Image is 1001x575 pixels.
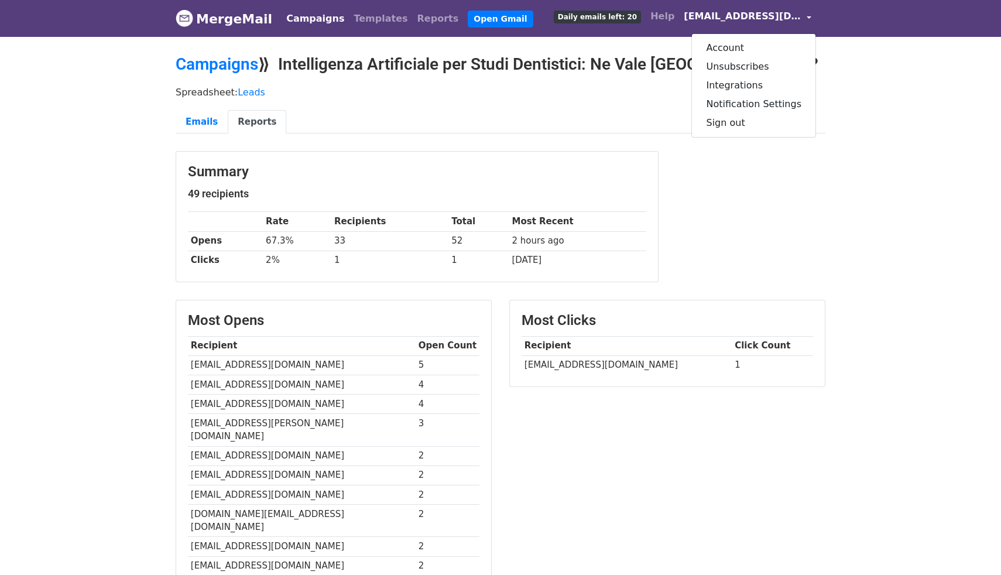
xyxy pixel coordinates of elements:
[416,446,479,466] td: 2
[176,54,825,74] h2: ⟫ Intelligenza Artificiale per Studi Dentistici: Ne Vale [GEOGRAPHIC_DATA]?
[732,355,813,375] td: 1
[522,336,732,355] th: Recipient
[263,212,331,231] th: Rate
[509,212,646,231] th: Most Recent
[448,212,509,231] th: Total
[188,504,416,537] td: [DOMAIN_NAME][EMAIL_ADDRESS][DOMAIN_NAME]
[188,394,416,413] td: [EMAIL_ADDRESS][DOMAIN_NAME]
[692,114,815,132] a: Sign out
[691,33,816,138] div: [EMAIL_ADDRESS][DOMAIN_NAME]
[732,336,813,355] th: Click Count
[692,39,815,57] a: Account
[188,336,416,355] th: Recipient
[188,251,263,270] th: Clicks
[692,76,815,95] a: Integrations
[176,86,825,98] p: Spreadsheet:
[176,9,193,27] img: MergeMail logo
[416,466,479,485] td: 2
[188,537,416,556] td: [EMAIL_ADDRESS][DOMAIN_NAME]
[416,413,479,446] td: 3
[692,57,815,76] a: Unsubscribes
[331,212,448,231] th: Recipients
[416,355,479,375] td: 5
[416,504,479,537] td: 2
[554,11,641,23] span: Daily emails left: 20
[188,231,263,251] th: Opens
[188,446,416,466] td: [EMAIL_ADDRESS][DOMAIN_NAME]
[282,7,349,30] a: Campaigns
[684,9,801,23] span: [EMAIL_ADDRESS][DOMAIN_NAME]
[692,95,815,114] a: Notification Settings
[509,231,646,251] td: 2 hours ago
[549,5,646,28] a: Daily emails left: 20
[263,251,331,270] td: 2%
[331,251,448,270] td: 1
[416,485,479,504] td: 2
[176,6,272,31] a: MergeMail
[942,519,1001,575] iframe: Chat Widget
[509,251,646,270] td: [DATE]
[188,466,416,485] td: [EMAIL_ADDRESS][DOMAIN_NAME]
[679,5,816,32] a: [EMAIL_ADDRESS][DOMAIN_NAME]
[522,355,732,375] td: [EMAIL_ADDRESS][DOMAIN_NAME]
[416,336,479,355] th: Open Count
[522,312,813,329] h3: Most Clicks
[349,7,412,30] a: Templates
[188,312,479,329] h3: Most Opens
[263,231,331,251] td: 67.3%
[188,485,416,504] td: [EMAIL_ADDRESS][DOMAIN_NAME]
[228,110,286,134] a: Reports
[448,231,509,251] td: 52
[188,187,646,200] h5: 49 recipients
[238,87,265,98] a: Leads
[188,375,416,394] td: [EMAIL_ADDRESS][DOMAIN_NAME]
[188,163,646,180] h3: Summary
[176,54,258,74] a: Campaigns
[416,537,479,556] td: 2
[188,413,416,446] td: [EMAIL_ADDRESS][PERSON_NAME][DOMAIN_NAME]
[413,7,464,30] a: Reports
[448,251,509,270] td: 1
[416,394,479,413] td: 4
[416,375,479,394] td: 4
[468,11,533,28] a: Open Gmail
[188,355,416,375] td: [EMAIL_ADDRESS][DOMAIN_NAME]
[646,5,679,28] a: Help
[331,231,448,251] td: 33
[176,110,228,134] a: Emails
